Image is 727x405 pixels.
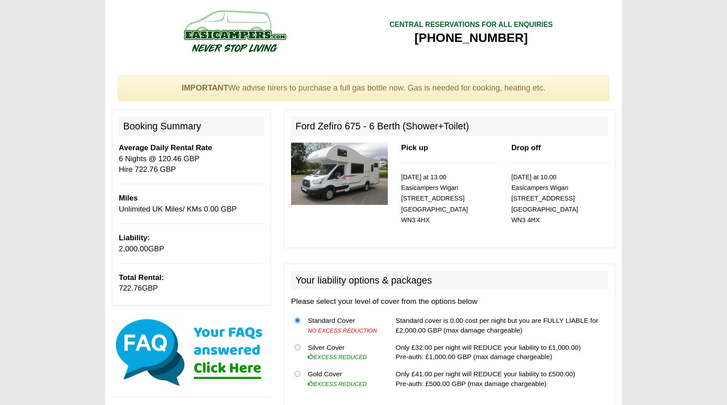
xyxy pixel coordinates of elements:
[119,144,212,152] b: Average Daily Rental Rate
[119,117,264,136] h2: Booking Summary
[392,312,608,339] td: Standard cover is 0.00 cost per night but you are FULLY LIABLE for £2,000.00 GBP (max damage char...
[392,339,608,366] td: Only £32.00 per night will REDUCE your liability to £1,000.00) Pre-auth: £1,000.00 GBP (max damag...
[308,381,367,387] i: EXCESS REDUCED
[392,366,608,392] td: Only £41.00 per night will REDUCE your liability to £500.00) Pre-auth: £500.00 GBP (max damage ch...
[118,76,609,101] div: We advise hirers to purchase a full gas bottle now. Gas is needed for cooking, heating etc.
[182,83,228,92] strong: IMPORTANT
[291,271,608,290] h2: Your liability options & packages
[511,144,541,152] b: Drop off
[511,174,578,224] small: [DATE] at 10.00 Easicampers Wigan [STREET_ADDRESS] [GEOGRAPHIC_DATA] WN3 4HX
[119,284,142,292] span: 722.76
[119,273,264,294] p: GBP
[304,312,383,339] td: Standard Cover
[390,20,553,30] div: CENTRAL RESERVATIONS FOR ALL ENQUIRIES
[291,117,608,136] h2: Ford Zefiro 675 - 6 Berth (Shower+Toilet)
[119,193,264,215] p: Unlimited UK Miles/ KMs 0.00 GBP
[304,339,383,366] td: Silver Cover
[119,273,164,282] b: Total Rental:
[119,143,264,175] p: 6 Nights @ 120.46 GBP Hire 722.76 GBP
[151,7,318,55] img: campers-checkout-logo.png
[390,30,553,46] div: [PHONE_NUMBER]
[304,366,383,392] td: Gold Cover
[119,234,150,242] b: Liability:
[401,174,468,224] small: [DATE] at 13.00 Easicampers Wigan [STREET_ADDRESS] [GEOGRAPHIC_DATA] WN3 4HX
[291,296,608,307] p: Please select your level of cover from the options below
[291,143,388,205] img: 330.jpg
[119,245,148,253] span: 2,000.00
[112,317,271,388] img: Click here for our most common FAQs
[119,194,138,202] b: Miles
[308,327,377,334] i: NO EXCESS REDUCTION
[401,144,428,152] b: Pick up
[308,354,367,360] i: EXCESS REDUCED
[119,233,264,254] p: GBP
